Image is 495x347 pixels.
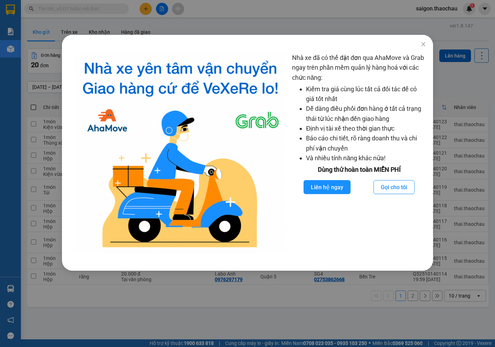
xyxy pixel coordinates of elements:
[311,183,343,192] span: Liên hệ ngay
[414,35,433,54] button: Close
[306,124,426,133] li: Định vị tài xế theo thời gian thực
[304,180,351,194] button: Liên hệ ngay
[374,180,415,194] button: Gọi cho tôi
[306,153,426,163] li: Và nhiều tính năng khác nữa!
[306,104,426,124] li: Dễ dàng điều phối đơn hàng ở tất cả trạng thái từ lúc nhận đến giao hàng
[292,53,426,253] div: Nhà xe đã có thể đặt đơn qua AhaMove và Grab ngay trên phần mềm quản lý hàng hoá với các chức năng:
[421,41,426,47] span: close
[306,133,426,153] li: Báo cáo chi tiết, rõ ràng doanh thu và chi phí vận chuyển
[381,183,407,192] span: Gọi cho tôi
[74,53,287,253] img: logo
[306,84,426,104] li: Kiểm tra giá cùng lúc tất cả đối tác để có giá tốt nhất
[292,165,426,175] div: Dùng thử hoàn toàn MIỄN PHÍ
